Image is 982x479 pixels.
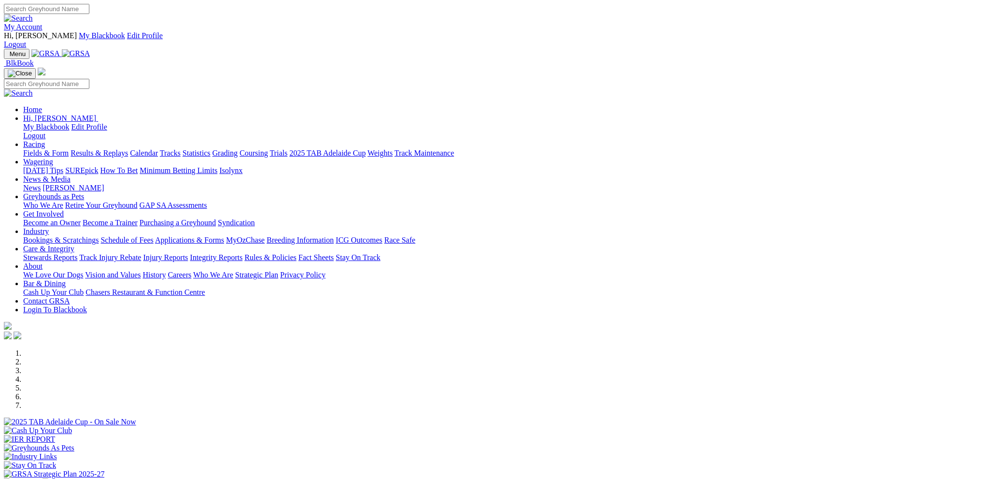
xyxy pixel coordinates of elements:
a: Vision and Values [85,271,141,279]
a: Schedule of Fees [100,236,153,244]
a: Grading [213,149,238,157]
span: Hi, [PERSON_NAME] [23,114,96,122]
input: Search [4,79,89,89]
a: Rules & Policies [244,253,297,261]
a: Minimum Betting Limits [140,166,217,174]
a: Track Maintenance [395,149,454,157]
img: GRSA [62,49,90,58]
img: logo-grsa-white.png [38,68,45,75]
img: Greyhounds As Pets [4,444,74,452]
a: [DATE] Tips [23,166,63,174]
a: MyOzChase [226,236,265,244]
a: Careers [168,271,191,279]
a: [PERSON_NAME] [43,184,104,192]
a: Login To Blackbook [23,305,87,314]
a: News & Media [23,175,71,183]
img: Close [8,70,32,77]
a: Who We Are [23,201,63,209]
a: History [142,271,166,279]
a: ICG Outcomes [336,236,382,244]
a: Bookings & Scratchings [23,236,99,244]
div: Bar & Dining [23,288,978,297]
a: Chasers Restaurant & Function Centre [85,288,205,296]
a: Racing [23,140,45,148]
img: twitter.svg [14,332,21,339]
a: Isolynx [219,166,242,174]
a: Become a Trainer [83,218,138,227]
a: Get Involved [23,210,64,218]
a: Calendar [130,149,158,157]
a: Race Safe [384,236,415,244]
div: About [23,271,978,279]
a: Home [23,105,42,114]
div: Wagering [23,166,978,175]
a: Edit Profile [127,31,163,40]
a: Cash Up Your Club [23,288,84,296]
a: BlkBook [4,59,34,67]
img: logo-grsa-white.png [4,322,12,330]
a: Greyhounds as Pets [23,192,84,201]
a: Wagering [23,158,53,166]
a: My Blackbook [23,123,70,131]
a: Who We Are [193,271,233,279]
a: Injury Reports [143,253,188,261]
a: Bar & Dining [23,279,66,288]
a: Care & Integrity [23,245,74,253]
div: Get Involved [23,218,978,227]
img: facebook.svg [4,332,12,339]
div: Care & Integrity [23,253,978,262]
input: Search [4,4,89,14]
a: Hi, [PERSON_NAME] [23,114,98,122]
img: 2025 TAB Adelaide Cup - On Sale Now [4,418,136,426]
a: Logout [23,131,45,140]
a: GAP SA Assessments [140,201,207,209]
img: Industry Links [4,452,57,461]
a: Tracks [160,149,181,157]
a: Track Injury Rebate [79,253,141,261]
span: Menu [10,50,26,58]
a: Privacy Policy [280,271,326,279]
a: Stay On Track [336,253,380,261]
img: IER REPORT [4,435,55,444]
a: Purchasing a Greyhound [140,218,216,227]
a: Stewards Reports [23,253,77,261]
a: Syndication [218,218,255,227]
a: Coursing [240,149,268,157]
img: Stay On Track [4,461,56,470]
a: Trials [270,149,287,157]
img: GRSA [31,49,60,58]
a: 2025 TAB Adelaide Cup [289,149,366,157]
span: BlkBook [6,59,34,67]
a: Contact GRSA [23,297,70,305]
a: Breeding Information [267,236,334,244]
div: Greyhounds as Pets [23,201,978,210]
div: Racing [23,149,978,158]
a: Fact Sheets [299,253,334,261]
a: Retire Your Greyhound [65,201,138,209]
a: Weights [368,149,393,157]
a: Logout [4,40,26,48]
a: We Love Our Dogs [23,271,83,279]
a: Integrity Reports [190,253,242,261]
div: Industry [23,236,978,245]
button: Toggle navigation [4,68,36,79]
img: Search [4,89,33,98]
a: My Account [4,23,43,31]
a: News [23,184,41,192]
a: Results & Replays [71,149,128,157]
div: My Account [4,31,978,49]
a: Edit Profile [71,123,107,131]
a: My Blackbook [79,31,125,40]
a: Fields & Form [23,149,69,157]
a: SUREpick [65,166,98,174]
img: Cash Up Your Club [4,426,72,435]
a: Applications & Forms [155,236,224,244]
a: About [23,262,43,270]
span: Hi, [PERSON_NAME] [4,31,77,40]
div: News & Media [23,184,978,192]
button: Toggle navigation [4,49,29,59]
img: Search [4,14,33,23]
a: Strategic Plan [235,271,278,279]
a: Statistics [183,149,211,157]
a: Industry [23,227,49,235]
